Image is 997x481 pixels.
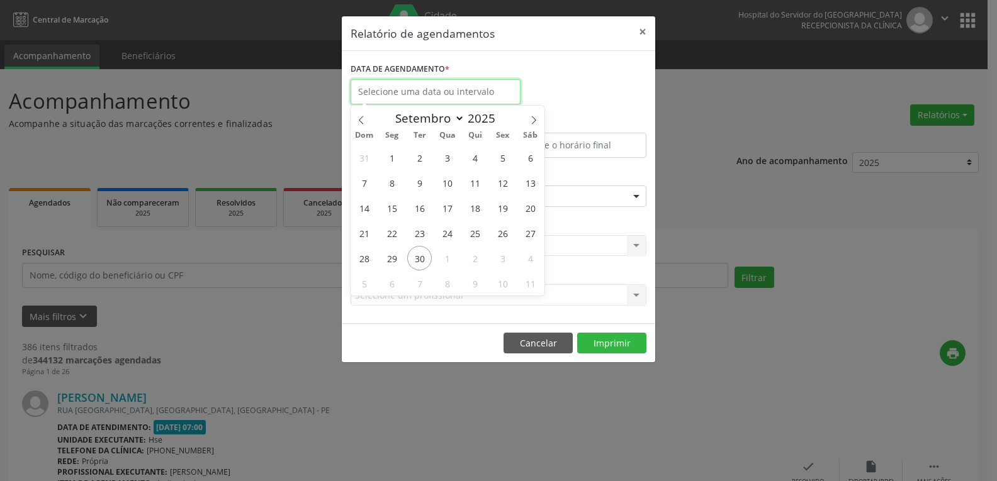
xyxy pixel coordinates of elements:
span: Outubro 11, 2025 [518,271,543,296]
span: Setembro 12, 2025 [490,170,515,195]
input: Selecione o horário final [502,133,646,158]
span: Outubro 2, 2025 [463,246,487,270]
span: Outubro 9, 2025 [463,271,487,296]
button: Imprimir [577,333,646,354]
span: Outubro 7, 2025 [407,271,432,296]
span: Setembro 15, 2025 [380,196,404,220]
span: Outubro 4, 2025 [518,246,543,270]
span: Setembro 22, 2025 [380,221,404,245]
span: Setembro 1, 2025 [380,145,404,170]
h5: Relatório de agendamentos [351,25,495,41]
span: Setembro 14, 2025 [352,196,376,220]
span: Setembro 20, 2025 [518,196,543,220]
span: Ter [406,131,434,140]
span: Dom [351,131,378,140]
button: Cancelar [504,333,573,354]
span: Outubro 1, 2025 [435,246,459,270]
span: Setembro 28, 2025 [352,246,376,270]
span: Sáb [517,131,544,140]
span: Setembro 8, 2025 [380,170,404,195]
span: Setembro 13, 2025 [518,170,543,195]
span: Setembro 19, 2025 [490,196,515,220]
span: Setembro 11, 2025 [463,170,487,195]
span: Qua [434,131,461,140]
span: Setembro 25, 2025 [463,221,487,245]
span: Setembro 18, 2025 [463,196,487,220]
select: Month [389,109,465,127]
span: Outubro 3, 2025 [490,246,515,270]
span: Setembro 3, 2025 [435,145,459,170]
span: Setembro 7, 2025 [352,170,376,195]
span: Setembro 16, 2025 [407,196,432,220]
span: Setembro 17, 2025 [435,196,459,220]
span: Agosto 31, 2025 [352,145,376,170]
span: Outubro 8, 2025 [435,271,459,296]
input: Selecione uma data ou intervalo [351,79,521,104]
span: Setembro 29, 2025 [380,246,404,270]
span: Setembro 4, 2025 [463,145,487,170]
span: Outubro 6, 2025 [380,271,404,296]
span: Seg [378,131,406,140]
span: Setembro 9, 2025 [407,170,432,195]
span: Setembro 10, 2025 [435,170,459,195]
label: ATÉ [502,113,646,133]
span: Setembro 30, 2025 [407,246,432,270]
span: Outubro 10, 2025 [490,271,515,296]
span: Setembro 27, 2025 [518,221,543,245]
span: Sex [489,131,517,140]
span: Setembro 26, 2025 [490,221,515,245]
span: Setembro 21, 2025 [352,221,376,245]
span: Setembro 23, 2025 [407,221,432,245]
button: Close [630,16,655,47]
span: Setembro 2, 2025 [407,145,432,170]
span: Qui [461,131,489,140]
span: Setembro 24, 2025 [435,221,459,245]
span: Outubro 5, 2025 [352,271,376,296]
label: DATA DE AGENDAMENTO [351,60,449,79]
span: Setembro 5, 2025 [490,145,515,170]
input: Year [465,110,506,126]
span: Setembro 6, 2025 [518,145,543,170]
